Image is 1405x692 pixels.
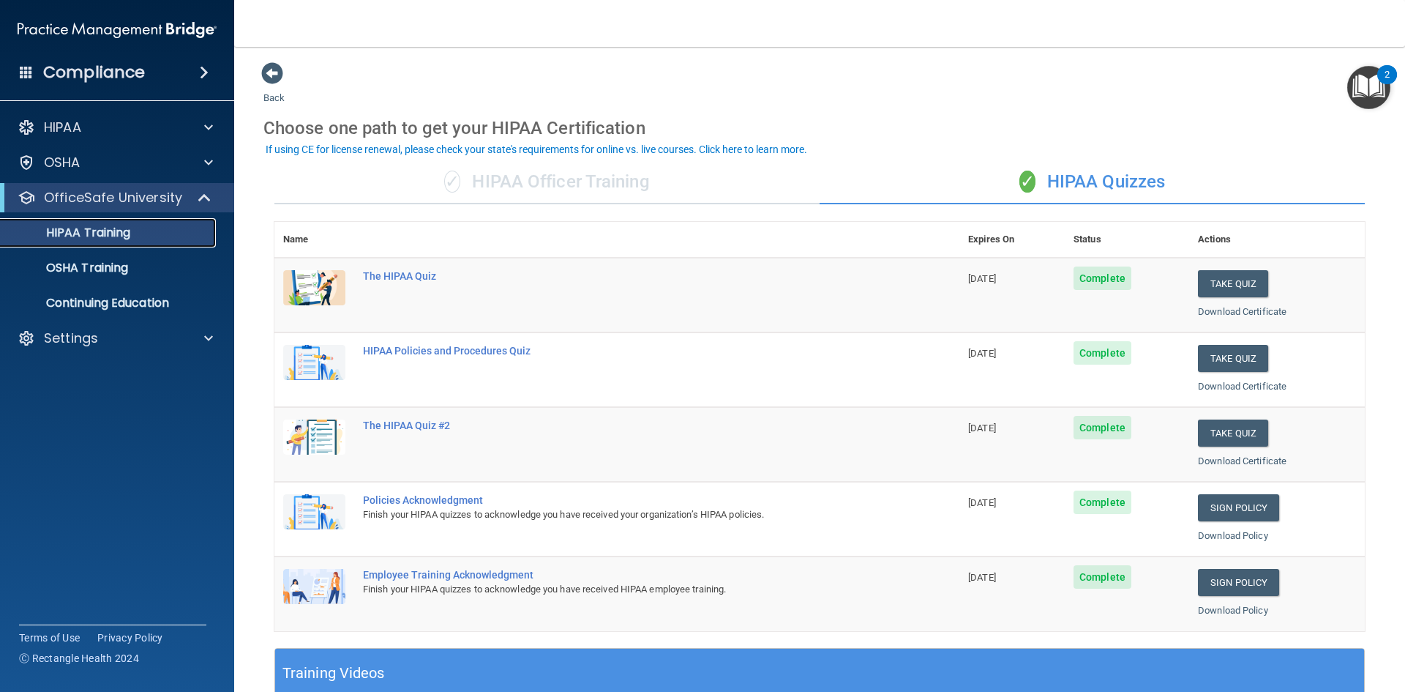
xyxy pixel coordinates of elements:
a: Sign Policy [1198,494,1279,521]
th: Expires On [959,222,1065,258]
div: Employee Training Acknowledgment [363,569,886,581]
span: [DATE] [968,348,996,359]
th: Name [274,222,354,258]
div: 2 [1385,75,1390,94]
div: Choose one path to get your HIPAA Certification [263,107,1376,149]
span: Ⓒ Rectangle Health 2024 [19,651,139,666]
h4: Compliance [43,62,145,83]
p: Settings [44,330,98,347]
span: [DATE] [968,423,996,434]
img: PMB logo [18,15,217,45]
p: OfficeSafe University [44,189,182,207]
div: HIPAA Officer Training [274,160,820,204]
div: Finish your HIPAA quizzes to acknowledge you have received HIPAA employee training. [363,581,886,598]
span: Complete [1074,267,1131,290]
p: OSHA [44,154,80,171]
div: HIPAA Quizzes [820,160,1365,204]
div: Finish your HIPAA quizzes to acknowledge you have received your organization’s HIPAA policies. [363,506,886,524]
button: Open Resource Center, 2 new notifications [1347,66,1390,109]
button: Take Quiz [1198,420,1268,447]
th: Status [1065,222,1189,258]
a: Download Certificate [1198,306,1286,317]
p: OSHA Training [10,261,128,275]
div: The HIPAA Quiz [363,270,886,282]
h5: Training Videos [282,661,385,686]
a: HIPAA [18,119,213,136]
a: Download Certificate [1198,455,1286,466]
a: OfficeSafe University [18,189,212,207]
span: [DATE] [968,497,996,508]
a: Sign Policy [1198,569,1279,596]
div: The HIPAA Quiz #2 [363,420,886,431]
p: Continuing Education [10,296,209,310]
a: Download Policy [1198,530,1268,541]
iframe: Drift Widget Chat Controller [1152,588,1387,647]
a: Settings [18,330,213,347]
button: Take Quiz [1198,270,1268,297]
th: Actions [1189,222,1365,258]
a: Back [263,75,285,103]
a: Download Certificate [1198,381,1286,392]
p: HIPAA [44,119,81,136]
span: Complete [1074,565,1131,589]
a: Terms of Use [19,630,80,645]
button: If using CE for license renewal, please check your state's requirements for online vs. live cours... [263,142,809,157]
span: [DATE] [968,572,996,583]
button: Take Quiz [1198,345,1268,372]
span: ✓ [1019,171,1035,193]
span: [DATE] [968,273,996,284]
span: Complete [1074,416,1131,439]
p: HIPAA Training [10,226,130,240]
span: Complete [1074,341,1131,365]
span: ✓ [444,171,460,193]
div: HIPAA Policies and Procedures Quiz [363,345,886,357]
a: Privacy Policy [97,630,163,645]
a: OSHA [18,154,213,171]
div: If using CE for license renewal, please check your state's requirements for online vs. live cours... [266,144,807,155]
div: Policies Acknowledgment [363,494,886,506]
span: Complete [1074,491,1131,514]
